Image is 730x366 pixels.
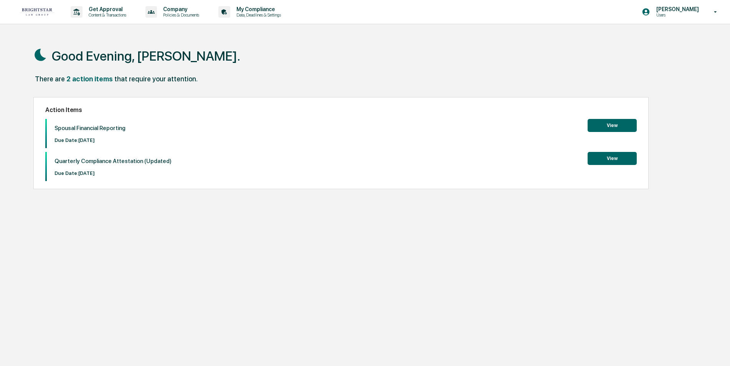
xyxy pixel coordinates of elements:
p: Spousal Financial Reporting [55,125,126,132]
p: Data, Deadlines & Settings [230,12,285,18]
p: Due Date: [DATE] [55,137,126,143]
p: My Compliance [230,6,285,12]
p: Get Approval [83,6,130,12]
p: Users [650,12,703,18]
p: [PERSON_NAME] [650,6,703,12]
div: 2 action items [66,75,113,83]
p: Content & Transactions [83,12,130,18]
p: Policies & Documents [157,12,203,18]
button: View [588,119,637,132]
p: Company [157,6,203,12]
div: that require your attention. [114,75,198,83]
a: View [588,121,637,129]
p: Quarterly Compliance Attestation (Updated) [55,158,172,165]
div: There are [35,75,65,83]
button: View [588,152,637,165]
h2: Action Items [45,106,637,114]
p: Due Date: [DATE] [55,170,172,176]
img: logo [18,8,55,16]
a: View [588,154,637,162]
h1: Good Evening, [PERSON_NAME]. [52,48,240,64]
